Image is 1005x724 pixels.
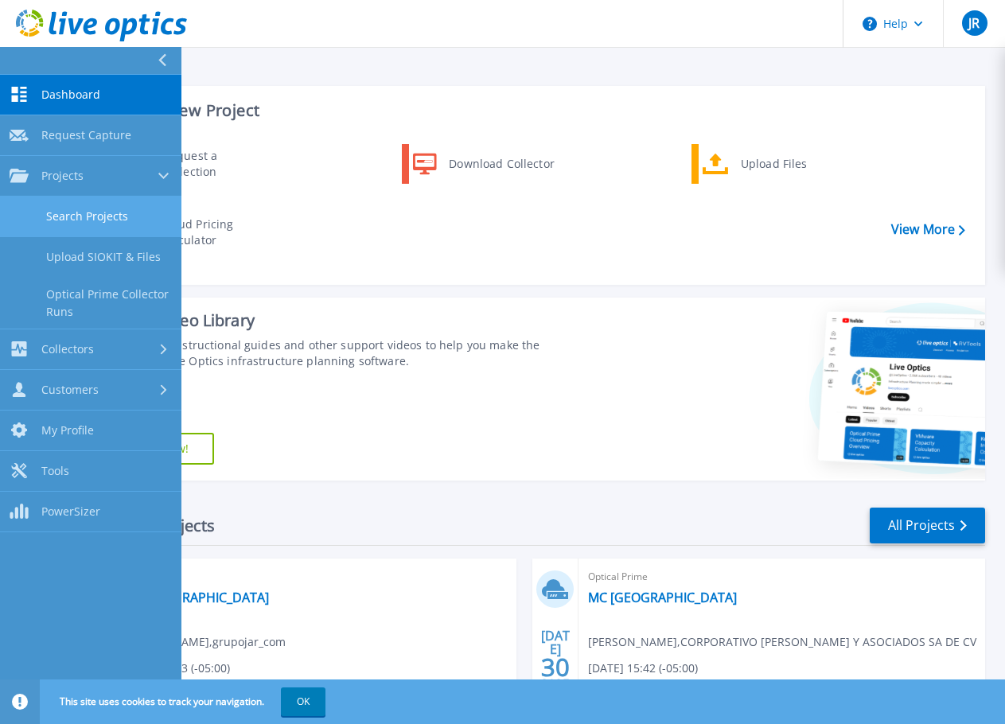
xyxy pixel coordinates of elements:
span: This site uses cookies to track your navigation. [44,687,325,716]
span: 30 [541,660,570,674]
div: Find tutorials, instructional guides and other support videos to help you make the most of your L... [93,337,565,369]
a: Request a Collection [112,144,275,184]
div: Cloud Pricing Calculator [154,216,271,248]
span: Optical Prime [588,568,976,586]
span: Request Capture [41,128,131,142]
span: My Profile [41,423,94,438]
span: [PERSON_NAME] , grupojar_com [120,633,286,651]
a: View More [891,222,965,237]
span: Dashboard [41,88,100,102]
div: [DATE] 2025 [540,631,571,689]
div: Support Video Library [93,310,565,331]
h3: Start a New Project [113,102,964,119]
span: [DATE] 15:42 (-05:00) [588,660,698,677]
div: Download Collector [441,148,561,180]
a: Cloud Pricing Calculator [112,212,275,252]
a: MC [GEOGRAPHIC_DATA] [120,590,269,605]
a: MC [GEOGRAPHIC_DATA] [588,590,737,605]
span: Projects [41,169,84,183]
div: Request a Collection [155,148,271,180]
button: OK [281,687,325,716]
span: Tools [41,464,69,478]
span: Collectors [41,342,94,356]
span: JR [968,17,980,29]
a: Upload Files [691,144,855,184]
a: All Projects [870,508,985,543]
span: Customers [41,383,99,397]
span: PowerSizer [41,504,100,519]
a: Download Collector [402,144,565,184]
span: [PERSON_NAME] , CORPORATIVO [PERSON_NAME] Y ASOCIADOS SA DE CV [588,633,976,651]
span: Optical Prime [120,568,508,586]
div: Upload Files [733,148,851,180]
